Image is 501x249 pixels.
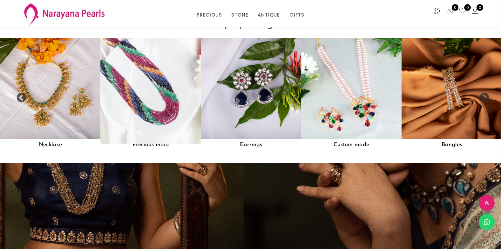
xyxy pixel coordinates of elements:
[452,4,458,11] span: 0
[301,139,402,151] h5: Custom made
[459,7,466,15] a: 0
[301,38,402,139] img: Custom made
[446,7,454,15] a: 0
[231,10,248,20] a: STONE
[201,139,301,151] h5: Earrings
[201,38,301,139] img: Earrings
[464,4,471,11] span: 0
[95,33,206,144] img: Precious mala
[471,7,479,15] button: 0
[479,93,485,99] button: Next
[100,139,201,151] h5: Precious mala
[477,4,483,11] span: 0
[289,10,304,20] a: GIFTS
[197,10,222,20] a: PRECIOUS
[16,93,22,99] button: Previous
[258,10,280,20] a: ANTIQUE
